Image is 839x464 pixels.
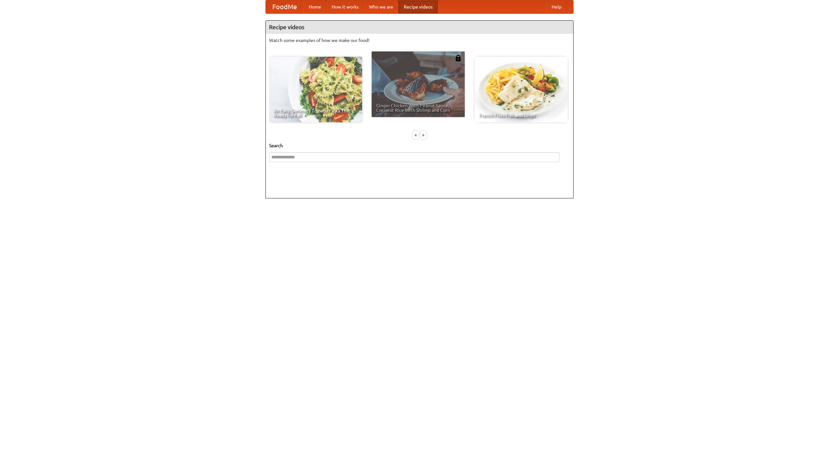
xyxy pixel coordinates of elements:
[475,57,568,122] a: French Fries Fish and Chips
[274,109,358,118] span: An Easy, Summery Tomato Pasta That's Ready for Fall
[399,0,438,13] a: Recipe videos
[546,0,567,13] a: Help
[420,131,426,139] div: »
[326,0,364,13] a: How it works
[266,0,303,13] a: FoodMe
[413,131,419,139] div: «
[266,21,573,34] h4: Recipe videos
[455,55,461,61] img: 483408.png
[479,113,563,118] span: French Fries Fish and Chips
[269,142,570,149] h5: Search
[364,0,399,13] a: Who we are
[303,0,326,13] a: Home
[269,37,570,44] p: Watch some examples of how we make our food!
[269,57,362,122] a: An Easy, Summery Tomato Pasta That's Ready for Fall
